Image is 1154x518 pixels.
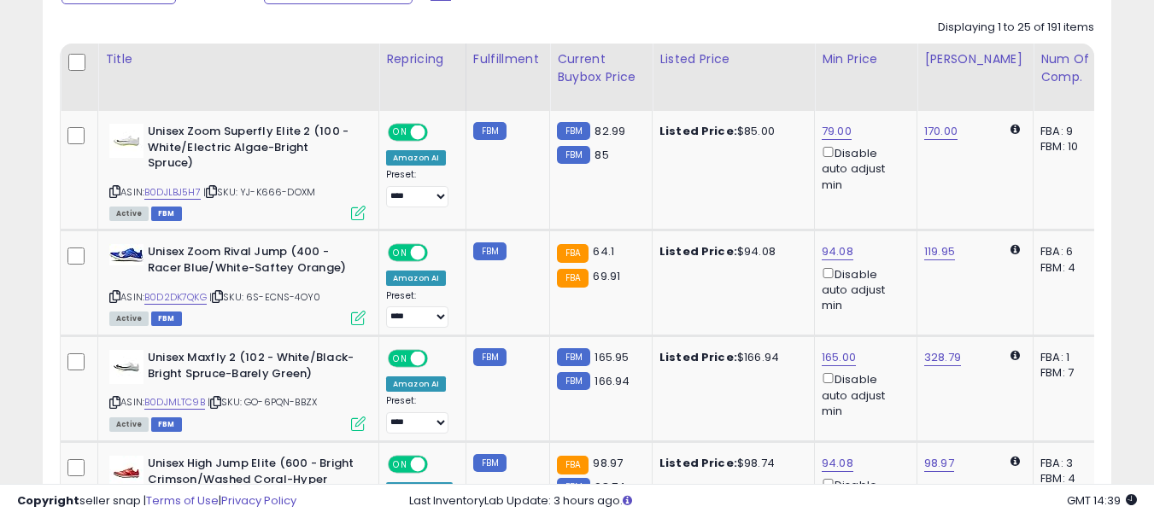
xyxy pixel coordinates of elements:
[822,50,910,68] div: Min Price
[148,244,355,280] b: Unisex Zoom Rival Jump (400 - Racer Blue/White-Saftey Orange)
[557,50,645,86] div: Current Buybox Price
[822,349,856,366] a: 165.00
[938,20,1094,36] div: Displaying 1 to 25 of 191 items
[1040,456,1097,471] div: FBA: 3
[209,290,320,304] span: | SKU: 6S-ECNS-4OY0
[109,350,144,384] img: 21ZYW2ArxAL._SL40_.jpg
[557,146,590,164] small: FBM
[425,457,453,472] span: OFF
[593,268,620,284] span: 69.91
[822,370,904,419] div: Disable auto adjust min
[390,457,411,472] span: ON
[386,290,453,329] div: Preset:
[148,456,355,508] b: Unisex High Jump Elite (600 - Bright Crimson/Washed Coral-Hyper Orange)
[557,372,590,390] small: FBM
[595,147,608,163] span: 85
[386,150,446,166] div: Amazon AI
[148,124,355,176] b: Unisex Zoom Superfly Elite 2 (100 - White/Electric Algae-Bright Spruce)
[105,50,372,68] div: Title
[924,50,1026,68] div: [PERSON_NAME]
[557,244,589,263] small: FBA
[425,352,453,366] span: OFF
[595,123,625,139] span: 82.99
[109,244,144,265] img: 41yxXi1cB9L._SL40_.jpg
[1040,50,1103,86] div: Num of Comp.
[557,348,590,366] small: FBM
[659,244,801,259] div: $94.08
[473,122,507,140] small: FBM
[593,243,614,259] span: 64.1
[473,454,507,472] small: FBM
[148,350,355,386] b: Unisex Maxfly 2 (102 - White/Black-Bright Spruce-Barely Green)
[208,395,317,409] span: | SKU: GO-6PQN-BBZX
[822,123,852,140] a: 79.00
[17,493,296,509] div: seller snap | |
[109,350,366,429] div: ASIN:
[659,349,737,365] b: Listed Price:
[557,269,589,288] small: FBA
[557,456,589,474] small: FBA
[595,373,630,389] span: 166.94
[822,243,853,260] a: 94.08
[659,350,801,365] div: $166.94
[386,169,453,207] div: Preset:
[822,265,904,314] div: Disable auto adjust min
[822,143,904,193] div: Disable auto adjust min
[109,124,144,158] img: 218xOO1gjrL._SL40_.jpg
[557,122,590,140] small: FBM
[390,125,411,140] span: ON
[109,244,366,323] div: ASIN:
[473,348,507,366] small: FBM
[203,185,315,199] span: | SKU: YJ-K666-DOXM
[146,492,219,509] a: Terms of Use
[1067,492,1137,509] span: 2025-09-10 14:39 GMT
[924,455,954,472] a: 98.97
[109,417,149,432] span: All listings currently available for purchase on Amazon
[425,246,453,260] span: OFF
[1040,365,1097,381] div: FBM: 7
[1040,139,1097,154] div: FBM: 10
[109,311,149,326] span: All listings currently available for purchase on Amazon
[425,125,453,140] span: OFF
[390,352,411,366] span: ON
[473,50,542,68] div: Fulfillment
[659,50,807,68] div: Listed Price
[659,124,801,139] div: $85.00
[109,207,149,221] span: All listings currently available for purchase on Amazon
[1040,244,1097,259] div: FBA: 6
[386,376,446,392] div: Amazon AI
[144,395,205,410] a: B0DJMLTC9B
[144,290,207,305] a: B0D2DK7QKG
[151,417,182,432] span: FBM
[144,185,201,200] a: B0DJLBJ5H7
[390,246,411,260] span: ON
[595,349,629,365] span: 165.95
[1040,260,1097,276] div: FBM: 4
[221,492,296,509] a: Privacy Policy
[659,243,737,259] b: Listed Price:
[659,455,737,471] b: Listed Price:
[473,242,507,260] small: FBM
[386,50,459,68] div: Repricing
[386,395,453,434] div: Preset:
[593,455,623,471] span: 98.97
[109,124,366,218] div: ASIN:
[17,492,79,509] strong: Copyright
[924,349,961,366] a: 328.79
[409,493,1137,509] div: Last InventoryLab Update: 3 hours ago.
[659,123,737,139] b: Listed Price:
[659,456,801,471] div: $98.74
[924,123,958,140] a: 170.00
[151,311,182,326] span: FBM
[1040,350,1097,365] div: FBA: 1
[109,456,144,490] img: 31IAxh0xpDL._SL40_.jpg
[151,207,182,221] span: FBM
[822,455,853,472] a: 94.08
[1040,124,1097,139] div: FBA: 9
[386,271,446,286] div: Amazon AI
[924,243,955,260] a: 119.95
